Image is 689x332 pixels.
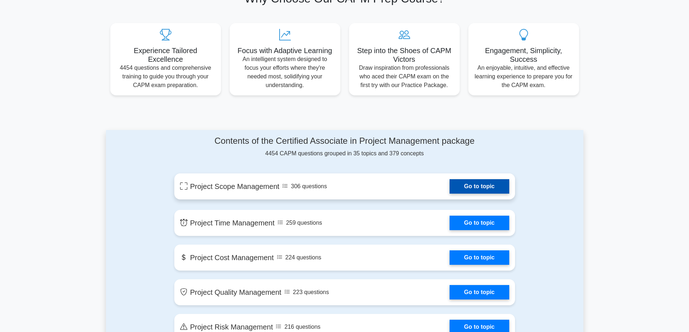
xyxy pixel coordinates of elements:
a: Go to topic [450,216,509,230]
h5: Engagement, Simplicity, Success [474,46,573,64]
a: Go to topic [450,285,509,299]
h4: Contents of the Certified Associate in Project Management package [174,136,515,146]
p: An intelligent system designed to focus your efforts where they're needed most, solidifying your ... [235,55,335,90]
a: Go to topic [450,250,509,265]
p: 4454 questions and comprehensive training to guide you through your CAPM exam preparation. [116,64,215,90]
h5: Experience Tailored Excellence [116,46,215,64]
p: Draw inspiration from professionals who aced their CAPM exam on the first try with our Practice P... [355,64,454,90]
h5: Step into the Shoes of CAPM Victors [355,46,454,64]
div: 4454 CAPM questions grouped in 35 topics and 379 concepts [174,136,515,158]
a: Go to topic [450,179,509,194]
h5: Focus with Adaptive Learning [235,46,335,55]
p: An enjoyable, intuitive, and effective learning experience to prepare you for the CAPM exam. [474,64,573,90]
